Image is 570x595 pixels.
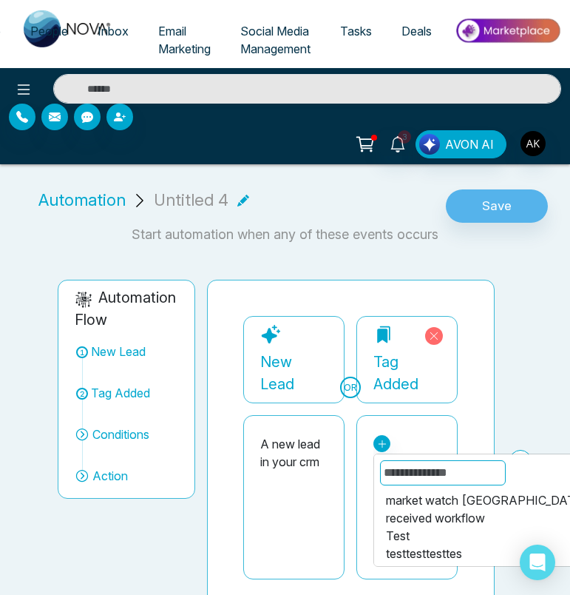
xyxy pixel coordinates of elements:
[373,351,441,395] div: Tag Added
[75,289,176,329] span: Automation Flow
[520,545,555,580] div: Open Intercom Messenger
[154,188,228,212] span: Untitled 4
[225,17,325,63] a: Social Media Management
[446,189,548,223] button: Save
[83,17,143,45] a: Inbox
[16,17,83,45] a: People
[454,14,561,47] img: Market-place.gif
[158,24,211,56] span: Email Marketing
[92,426,149,443] span: Conditions
[260,435,328,471] div: A new lead in your crm
[380,130,415,156] a: 3
[98,24,129,38] span: Inbox
[76,388,88,400] div: 2
[24,10,112,47] img: Nova CRM Logo
[445,135,494,153] span: AVON AI
[260,351,328,395] div: New Lead
[30,24,68,38] span: People
[143,17,225,63] a: Email Marketing
[340,24,372,38] span: Tasks
[387,17,447,45] a: Deals
[91,343,146,360] div: New Lead
[325,17,387,45] a: Tasks
[398,130,411,144] span: 3
[340,377,361,399] span: OR
[240,24,311,56] span: Social Media Management
[38,188,126,212] span: Automation
[520,131,546,156] img: User Avatar
[9,224,561,244] p: Start automation when any of these events occurs
[92,467,128,485] span: Action
[76,346,88,358] div: 1
[401,24,432,38] span: Deals
[419,134,440,155] img: Lead Flow
[415,130,506,158] button: AVON AI
[91,384,150,402] div: Tag Added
